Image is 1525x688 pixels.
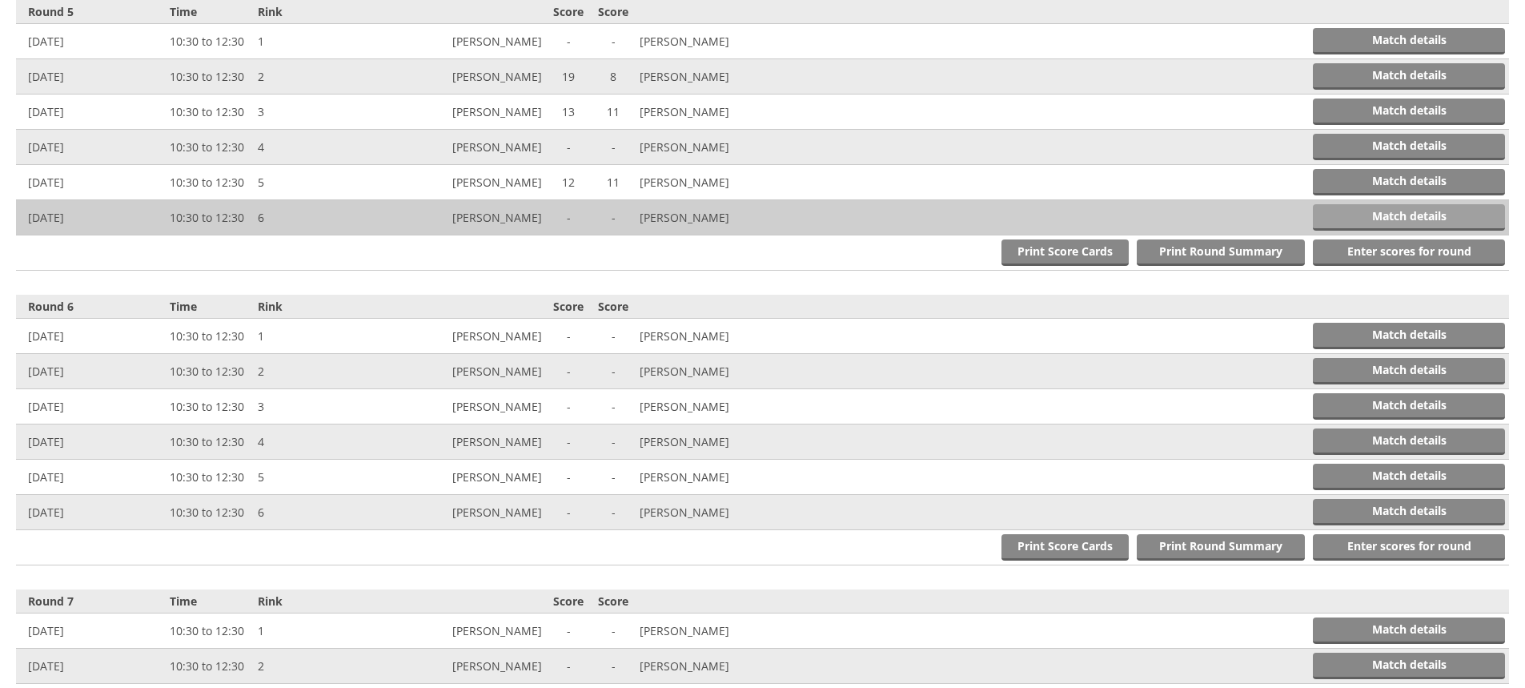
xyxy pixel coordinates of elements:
td: [PERSON_NAME] [367,200,547,235]
a: Match details [1313,134,1505,160]
td: [PERSON_NAME] [367,354,547,389]
td: 10:30 to 12:30 [166,165,254,200]
td: - [546,460,591,495]
td: 11 [591,95,636,130]
a: Match details [1313,99,1505,125]
td: - [591,24,636,59]
a: Match details [1313,618,1505,644]
td: - [546,495,591,530]
a: Match details [1313,28,1505,54]
th: Rink [254,295,367,319]
td: 4 [254,130,367,165]
td: - [546,424,591,460]
a: Print Round Summary [1137,239,1305,266]
td: - [546,24,591,59]
td: [PERSON_NAME] [636,354,815,389]
td: [PERSON_NAME] [367,95,547,130]
th: Score [546,295,591,319]
td: 10:30 to 12:30 [166,495,254,530]
th: Score [591,295,636,319]
td: 10:30 to 12:30 [166,389,254,424]
td: [PERSON_NAME] [636,130,815,165]
td: [DATE] [16,389,166,424]
th: Time [166,295,254,319]
a: Print Round Summary [1137,534,1305,561]
td: [PERSON_NAME] [367,165,547,200]
td: [DATE] [16,319,166,354]
td: [PERSON_NAME] [367,130,547,165]
td: 10:30 to 12:30 [166,354,254,389]
td: 10:30 to 12:30 [166,59,254,95]
td: 1 [254,24,367,59]
td: [PERSON_NAME] [367,319,547,354]
td: 13 [546,95,591,130]
td: - [546,649,591,684]
th: Round 7 [16,589,166,614]
td: 10:30 to 12:30 [166,24,254,59]
td: [PERSON_NAME] [636,59,815,95]
td: - [546,354,591,389]
a: Match details [1313,428,1505,455]
td: [PERSON_NAME] [636,614,815,649]
a: Match details [1313,323,1505,349]
a: Print Score Cards [1001,534,1129,561]
td: - [591,649,636,684]
td: - [591,495,636,530]
td: - [546,319,591,354]
td: 3 [254,95,367,130]
td: 5 [254,460,367,495]
td: [PERSON_NAME] [636,319,815,354]
th: Score [591,589,636,614]
th: Round 6 [16,295,166,319]
td: 10:30 to 12:30 [166,130,254,165]
td: 8 [591,59,636,95]
td: [PERSON_NAME] [367,24,547,59]
td: [PERSON_NAME] [636,200,815,235]
td: [PERSON_NAME] [636,95,815,130]
a: Enter scores for round [1313,239,1505,266]
td: 5 [254,165,367,200]
a: Match details [1313,63,1505,90]
a: Print Score Cards [1001,239,1129,266]
a: Match details [1313,499,1505,525]
td: [DATE] [16,200,166,235]
td: [PERSON_NAME] [636,389,815,424]
td: 10:30 to 12:30 [166,614,254,649]
td: 10:30 to 12:30 [166,200,254,235]
a: Match details [1313,204,1505,231]
td: - [591,460,636,495]
td: 10:30 to 12:30 [166,649,254,684]
td: [PERSON_NAME] [367,59,547,95]
a: Match details [1313,358,1505,384]
td: 6 [254,495,367,530]
td: [DATE] [16,165,166,200]
td: - [591,130,636,165]
td: 4 [254,424,367,460]
td: [PERSON_NAME] [367,460,547,495]
td: 10:30 to 12:30 [166,424,254,460]
td: - [546,130,591,165]
td: - [591,354,636,389]
td: [PERSON_NAME] [636,649,815,684]
td: [PERSON_NAME] [367,614,547,649]
td: - [591,614,636,649]
td: - [546,200,591,235]
td: 6 [254,200,367,235]
td: [DATE] [16,24,166,59]
td: [DATE] [16,460,166,495]
td: [DATE] [16,95,166,130]
td: [PERSON_NAME] [367,495,547,530]
td: 3 [254,389,367,424]
td: [PERSON_NAME] [636,165,815,200]
td: 2 [254,59,367,95]
td: 10:30 to 12:30 [166,95,254,130]
td: - [591,424,636,460]
td: 1 [254,319,367,354]
td: [PERSON_NAME] [636,460,815,495]
th: Rink [254,589,367,614]
td: [PERSON_NAME] [636,24,815,59]
td: 1 [254,614,367,649]
td: 10:30 to 12:30 [166,460,254,495]
td: [PERSON_NAME] [367,649,547,684]
td: - [591,319,636,354]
